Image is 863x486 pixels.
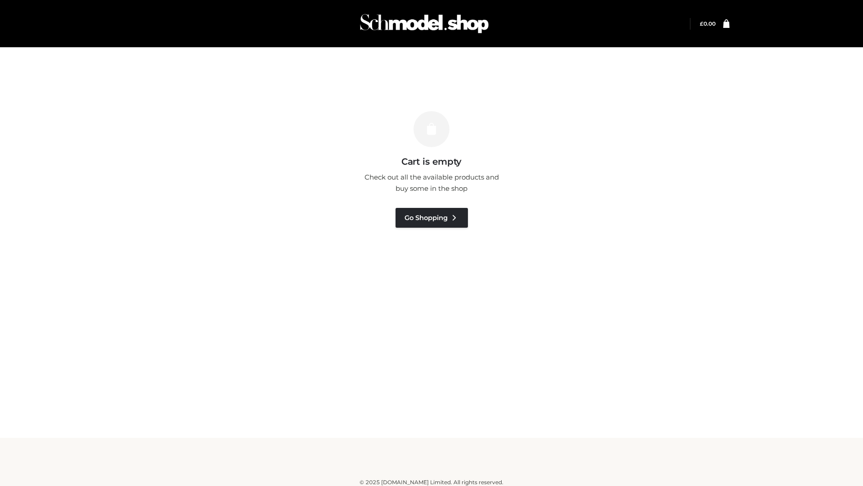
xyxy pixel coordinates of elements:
[700,20,716,27] a: £0.00
[154,156,709,167] h3: Cart is empty
[700,20,703,27] span: £
[357,6,492,41] img: Schmodel Admin 964
[700,20,716,27] bdi: 0.00
[360,171,503,194] p: Check out all the available products and buy some in the shop
[396,208,468,228] a: Go Shopping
